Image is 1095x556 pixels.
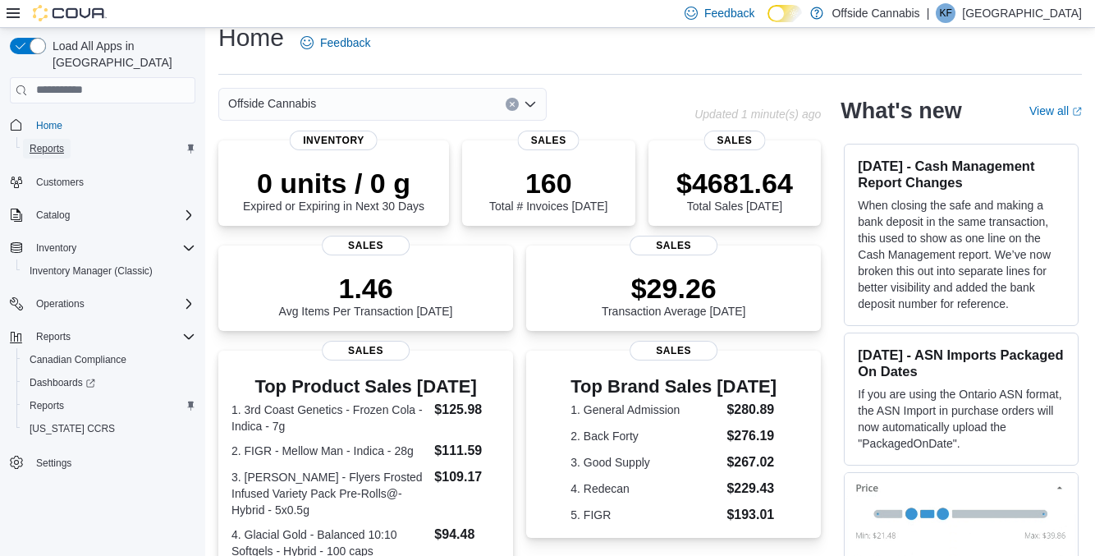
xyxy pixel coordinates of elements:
[30,399,64,412] span: Reports
[1029,104,1082,117] a: View allExternal link
[726,400,777,420] dd: $280.89
[23,139,195,159] span: Reports
[36,241,76,255] span: Inventory
[30,115,195,136] span: Home
[36,330,71,343] span: Reports
[726,426,777,446] dd: $276.19
[231,377,500,397] h3: Top Product Sales [DATE]
[3,325,202,348] button: Reports
[30,264,153,278] span: Inventory Manager (Classic)
[30,294,195,314] span: Operations
[858,197,1065,312] p: When closing the safe and making a bank deposit in the same transaction, this used to show as one...
[231,469,428,518] dt: 3. [PERSON_NAME] - Flyers Frosted Infused Variety Pack Pre-Rolls@- Hybrid - 5x0.5g
[30,142,64,155] span: Reports
[243,167,424,213] div: Expired or Expiring in Next 30 Days
[3,113,202,137] button: Home
[16,417,202,440] button: [US_STATE] CCRS
[16,260,202,283] button: Inventory Manager (Classic)
[767,5,802,22] input: Dark Mode
[218,21,284,54] h1: Home
[320,34,370,51] span: Feedback
[3,170,202,194] button: Customers
[30,238,195,258] span: Inventory
[30,376,95,389] span: Dashboards
[676,167,793,200] p: $4681.64
[570,480,720,497] dt: 4. Redecan
[962,3,1082,23] p: [GEOGRAPHIC_DATA]
[30,327,77,347] button: Reports
[243,167,424,200] p: 0 units / 0 g
[858,347,1065,379] h3: [DATE] - ASN Imports Packaged On Dates
[30,453,78,473] a: Settings
[33,5,107,21] img: Cova
[279,272,453,305] p: 1.46
[676,167,793,213] div: Total Sales [DATE]
[23,419,121,439] a: [US_STATE] CCRS
[858,158,1065,191] h3: [DATE] - Cash Management Report Changes
[30,452,195,472] span: Settings
[630,236,718,255] span: Sales
[927,3,930,23] p: |
[23,396,71,416] a: Reports
[570,377,777,397] h3: Top Brand Sales [DATE]
[30,238,83,258] button: Inventory
[3,292,202,315] button: Operations
[703,131,765,150] span: Sales
[704,5,754,21] span: Feedback
[322,341,410,361] span: Sales
[434,525,500,545] dd: $94.48
[30,172,90,192] a: Customers
[30,116,69,136] a: Home
[940,3,952,23] span: KF
[16,394,202,417] button: Reports
[23,373,195,393] span: Dashboards
[30,205,195,225] span: Catalog
[23,261,195,281] span: Inventory Manager (Classic)
[23,350,195,370] span: Canadian Compliance
[30,353,126,366] span: Canadian Compliance
[30,294,91,314] button: Operations
[694,108,821,121] p: Updated 1 minute(s) ago
[434,400,500,420] dd: $125.98
[3,204,202,227] button: Catalog
[570,428,720,444] dt: 2. Back Forty
[10,107,195,517] nav: Complex example
[3,237,202,260] button: Inventory
[16,137,202,160] button: Reports
[489,167,607,213] div: Total # Invoices [DATE]
[36,119,62,132] span: Home
[570,402,720,418] dt: 1. General Admission
[36,209,70,222] span: Catalog
[570,507,720,523] dt: 5. FIGR
[23,373,102,393] a: Dashboards
[858,386,1065,452] p: If you are using the Ontario ASN format, the ASN Import in purchase orders will now automatically...
[36,297,85,310] span: Operations
[23,139,71,159] a: Reports
[570,454,720,471] dt: 3. Good Supply
[290,131,378,150] span: Inventory
[434,441,500,461] dd: $111.59
[30,327,195,347] span: Reports
[518,131,580,150] span: Sales
[506,98,519,111] button: Clear input
[726,453,777,472] dd: $267.02
[524,98,537,111] button: Open list of options
[434,467,500,487] dd: $109.17
[841,98,961,124] h2: What's new
[832,3,919,23] p: Offside Cannabis
[30,205,76,225] button: Catalog
[726,505,777,525] dd: $193.01
[23,396,195,416] span: Reports
[36,457,71,470] span: Settings
[16,348,202,371] button: Canadian Compliance
[726,479,777,499] dd: $229.43
[16,371,202,394] a: Dashboards
[630,341,718,361] span: Sales
[322,236,410,255] span: Sales
[36,176,84,189] span: Customers
[30,422,115,435] span: [US_STATE] CCRS
[231,402,428,434] dt: 1. 3rd Coast Genetics - Frozen Cola - Indica - 7g
[231,443,428,459] dt: 2. FIGR - Mellow Man - Indica - 28g
[23,261,159,281] a: Inventory Manager (Classic)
